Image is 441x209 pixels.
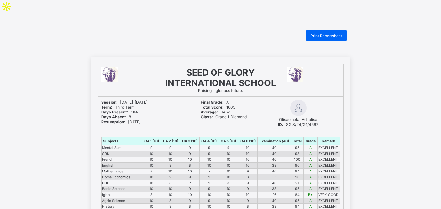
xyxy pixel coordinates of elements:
[180,180,199,186] td: 7
[304,180,318,186] td: A
[161,180,180,186] td: 8
[201,114,213,119] b: Class:
[101,198,142,204] td: Agric Science
[238,163,258,169] td: 10
[258,180,291,186] td: 40
[199,192,219,198] td: 10
[291,186,304,192] td: 95
[101,110,138,114] span: 104
[318,180,340,186] td: EXCELLENT
[161,145,180,151] td: 9
[101,192,142,198] td: Igbo
[238,157,258,163] td: 10
[101,180,142,186] td: PHE
[101,110,128,114] b: Days Present:
[219,157,238,163] td: 10
[238,145,258,151] td: 10
[318,137,340,145] th: Remark
[258,186,291,192] td: 38
[180,163,199,169] td: 8
[219,137,238,145] th: CA 5 (10)
[238,151,258,157] td: 10
[304,174,318,180] td: A
[279,117,317,122] span: Olisaemeka Adaolisa
[258,198,291,204] td: 40
[318,157,340,163] td: EXCELLENT
[201,105,235,110] span: 1605
[142,169,161,174] td: 8
[201,100,224,105] b: Final Grade:
[318,174,340,180] td: EXCELLENT
[201,114,247,119] span: Grade 1 Diamond
[101,174,142,180] td: Home Economics
[161,192,180,198] td: 10
[101,151,142,157] td: CRK
[142,180,161,186] td: 10
[258,145,291,151] td: 40
[142,137,161,145] th: CA 1 (10)
[238,198,258,204] td: 9
[238,180,258,186] td: 9
[180,169,199,174] td: 10
[180,137,199,145] th: CA 3 (10)
[201,100,229,105] span: A
[101,105,112,110] b: Term:
[318,198,340,204] td: EXCELLENT
[142,198,161,204] td: 10
[199,163,219,169] td: 10
[199,186,219,192] td: 9
[318,151,340,157] td: EXCELLENT
[180,192,199,198] td: 10
[101,114,131,119] span: 8
[304,151,318,157] td: A
[310,33,342,38] span: Print Reportsheet
[291,192,304,198] td: 84
[142,157,161,163] td: 10
[238,137,258,145] th: CA 6 (10)
[304,186,318,192] td: A
[161,157,180,163] td: 10
[219,163,238,169] td: 10
[180,157,199,163] td: 10
[318,145,340,151] td: EXCELLENT
[199,198,219,204] td: 9
[291,180,304,186] td: 91
[142,163,161,169] td: 10
[161,151,180,157] td: 10
[238,192,258,198] td: 10
[219,145,238,151] td: 9
[142,151,161,157] td: 10
[201,105,224,110] b: Total Score:
[219,151,238,157] td: 10
[291,174,304,180] td: 90
[180,174,199,180] td: 9
[304,163,318,169] td: A
[291,169,304,174] td: 94
[304,145,318,151] td: A
[101,145,142,151] td: Mental Sum
[291,163,304,169] td: 96
[318,192,340,198] td: VERY GOOD
[101,157,142,163] td: French
[258,137,291,145] th: Examination (40)
[304,169,318,174] td: A
[199,169,219,174] td: 7
[201,110,231,114] span: 94.41
[101,114,126,119] b: Days Absent
[199,145,219,151] td: 9
[161,137,180,145] th: CA 2 (10)
[199,151,219,157] td: 9
[291,157,304,163] td: 100
[278,122,283,127] b: ID:
[238,169,258,174] td: 9
[304,157,318,163] td: A
[180,186,199,192] td: 9
[291,145,304,151] td: 95
[180,198,199,204] td: 9
[291,137,304,145] th: Total
[101,163,142,169] td: English
[258,192,291,198] td: 26
[198,88,243,93] span: Raising a glorious future.
[199,137,219,145] th: CA 4 (10)
[201,110,218,114] b: Average:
